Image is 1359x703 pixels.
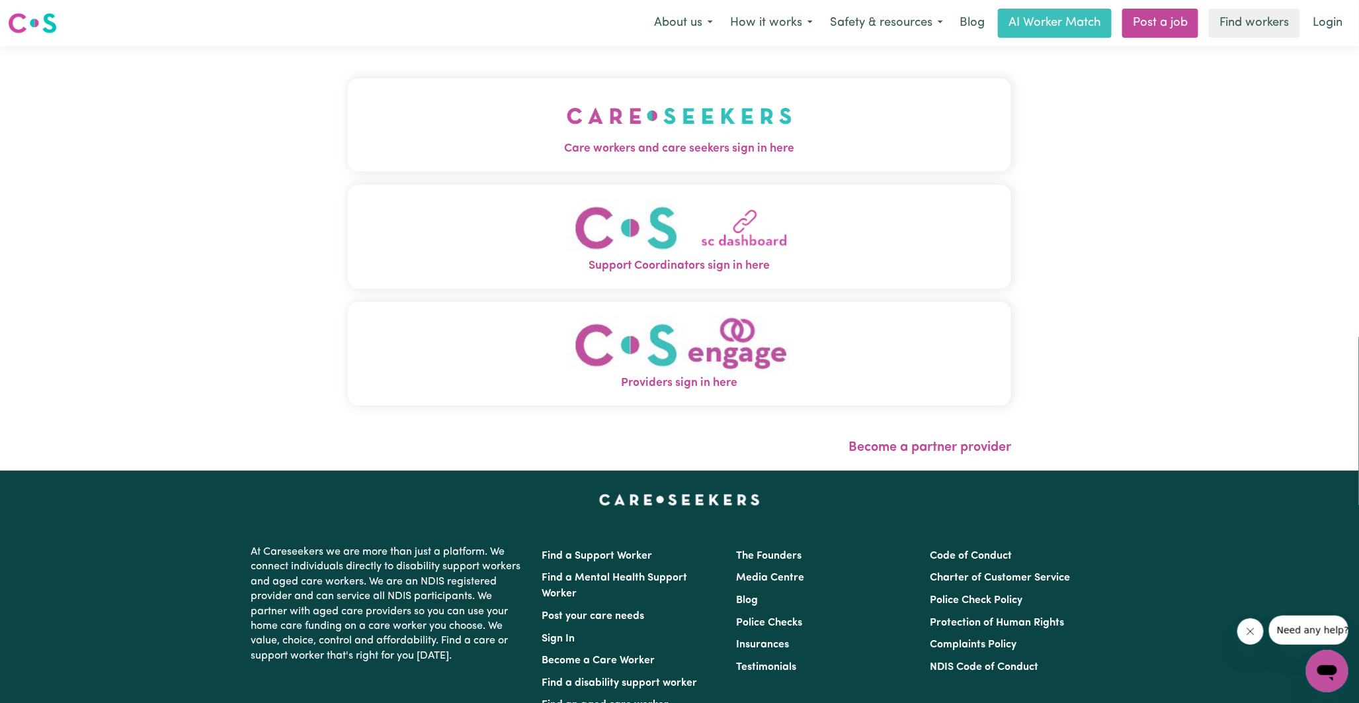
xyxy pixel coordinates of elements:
iframe: Button to launch messaging window [1306,650,1348,692]
button: About us [645,9,721,37]
iframe: Close message [1237,618,1264,645]
a: Post your care needs [542,611,645,622]
a: Code of Conduct [930,551,1012,561]
a: Post a job [1122,9,1198,38]
a: Blog [736,595,758,606]
a: Find a Support Worker [542,551,653,561]
a: Login [1305,9,1351,38]
button: Providers sign in here [348,302,1012,406]
a: Find a disability support worker [542,678,698,688]
a: Blog [952,9,993,38]
a: Testimonials [736,662,796,673]
a: Sign In [542,633,575,644]
a: Insurances [736,639,789,650]
button: Safety & resources [821,9,952,37]
img: Careseekers logo [8,11,57,35]
a: Protection of Human Rights [930,618,1064,628]
a: Police Check Policy [930,595,1022,606]
a: Become a Care Worker [542,655,655,666]
a: Complaints Policy [930,639,1016,650]
button: How it works [721,9,821,37]
button: Support Coordinators sign in here [348,185,1012,289]
p: At Careseekers we are more than just a platform. We connect individuals directly to disability su... [251,539,526,669]
a: AI Worker Match [998,9,1112,38]
span: Need any help? [8,9,80,20]
iframe: Message from company [1269,616,1348,645]
span: Support Coordinators sign in here [348,258,1012,275]
a: Find a Mental Health Support Worker [542,573,688,599]
a: Find workers [1209,9,1300,38]
button: Care workers and care seekers sign in here [348,78,1012,171]
span: Providers sign in here [348,375,1012,392]
a: Become a partner provider [848,441,1011,454]
span: Care workers and care seekers sign in here [348,140,1012,158]
a: NDIS Code of Conduct [930,662,1038,673]
a: Careseekers logo [8,8,57,38]
a: Charter of Customer Service [930,573,1070,583]
a: Careseekers home page [599,494,760,505]
a: Police Checks [736,618,802,628]
a: The Founders [736,551,802,561]
a: Media Centre [736,573,804,583]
